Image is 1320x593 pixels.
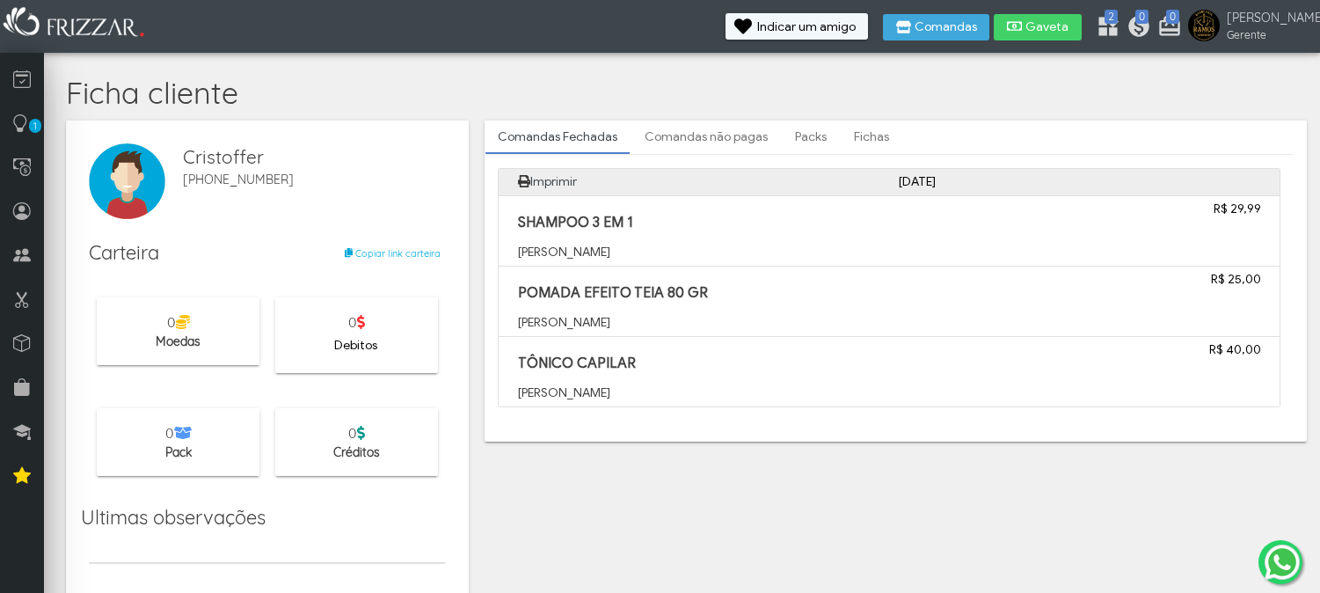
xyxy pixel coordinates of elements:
[518,215,1070,232] p: SHAMPOO 3 EM 1
[1209,342,1261,357] strong: R$ 40,00
[1211,271,1261,289] a: R$ 25,00
[1227,27,1306,43] span: Gerente
[1157,14,1175,44] a: 0
[1096,14,1113,44] a: 2
[1261,541,1303,583] img: whatsapp.png
[518,355,1070,373] p: TÔNICO CAPILAR
[757,21,856,33] span: Indicar um amigo
[1227,9,1306,27] span: [PERSON_NAME]
[994,14,1082,40] button: Gaveta
[485,122,630,152] a: Comandas Fechadas
[322,333,390,359] button: Debitos
[1127,14,1144,44] a: 0
[348,313,365,331] span: 0
[1214,201,1261,218] a: R$ 29,99
[81,507,266,528] h1: Ultimas observações
[1025,21,1069,33] span: Gaveta
[156,333,201,349] span: Moedas
[783,122,839,152] a: Packs
[183,172,294,187] span: [PHONE_NUMBER]
[518,244,1070,261] p: [PERSON_NAME]
[1166,10,1179,24] span: 0
[1188,10,1311,47] a: [PERSON_NAME] Gerente
[530,174,577,189] a: Imprimir
[518,384,1070,402] p: [PERSON_NAME]
[1209,341,1261,359] a: R$ 40,00
[167,313,190,331] span: 0
[348,424,365,442] span: 0
[165,424,192,442] span: 0
[889,173,1271,191] div: [DATE]
[183,143,446,172] span: Cristoffer
[518,314,1070,332] p: [PERSON_NAME]
[333,444,380,460] span: Créditos
[1135,10,1149,24] span: 0
[29,119,41,133] span: 1
[165,444,192,460] span: Pack
[334,333,377,359] span: Debitos
[883,14,989,40] button: Comandas
[1105,10,1118,24] span: 2
[842,122,901,152] a: Fichas
[89,242,446,263] h1: Carteira
[726,13,868,40] button: Indicar um amigo
[632,122,780,152] a: Comandas não pagas
[915,21,977,33] span: Comandas
[66,77,1307,110] h4: Ficha cliente
[1211,272,1261,287] strong: R$ 25,00
[355,247,441,260] span: Copiar link carteira
[1214,201,1261,216] strong: R$ 29,99
[518,285,1070,303] p: POMADA EFEITO TEIA 80 GR
[339,242,447,265] button: Copiar link carteira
